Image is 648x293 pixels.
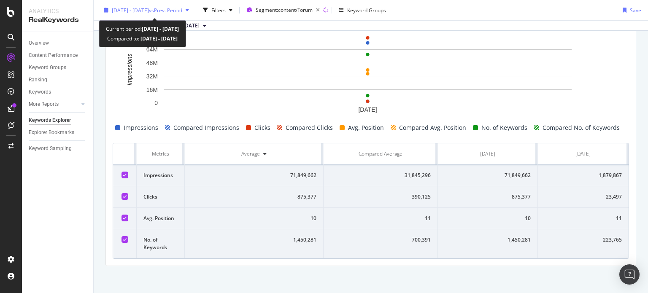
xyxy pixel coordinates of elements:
[113,32,623,116] svg: A chart.
[335,3,389,17] button: Keyword Groups
[29,75,87,84] a: Ranking
[330,172,431,179] div: 31,845,296
[180,21,210,31] button: [DATE]
[358,106,377,113] text: [DATE]
[545,172,622,179] div: 1,879,867
[137,186,185,208] td: Clicks
[445,172,531,179] div: 71,849,662
[29,39,49,48] div: Overview
[330,193,431,201] div: 390,125
[348,123,384,133] span: Avg. Position
[243,3,323,17] button: Segment:content/Forum
[173,123,239,133] span: Compared Impressions
[256,6,313,13] span: Segment: content/Forum
[545,215,622,222] div: 11
[29,88,87,97] a: Keywords
[192,236,316,244] div: 1,450,281
[543,123,620,133] span: Compared No. of Keywords
[347,6,386,13] div: Keyword Groups
[29,144,87,153] a: Keyword Sampling
[29,100,59,109] div: More Reports
[254,123,270,133] span: Clicks
[29,63,87,72] a: Keyword Groups
[29,128,74,137] div: Explorer Bookmarks
[29,51,78,60] div: Content Performance
[106,24,179,34] div: Current period:
[359,150,402,158] div: Compared Average
[126,54,133,86] text: Impressions
[399,123,466,133] span: Compared Avg. Position
[154,100,158,107] text: 0
[143,150,178,158] div: Metrics
[29,7,86,15] div: Analytics
[29,116,87,125] a: Keywords Explorer
[29,88,51,97] div: Keywords
[137,208,185,229] td: Avg. Position
[29,116,71,125] div: Keywords Explorer
[29,144,72,153] div: Keyword Sampling
[29,39,87,48] a: Overview
[142,25,179,32] b: [DATE] - [DATE]
[139,35,178,42] b: [DATE] - [DATE]
[619,264,640,285] div: Open Intercom Messenger
[29,63,66,72] div: Keyword Groups
[545,193,622,201] div: 23,497
[146,46,158,53] text: 64M
[29,51,87,60] a: Content Performance
[137,165,185,186] td: Impressions
[481,123,527,133] span: No. of Keywords
[107,34,178,43] div: Compared to:
[29,128,87,137] a: Explorer Bookmarks
[211,6,226,13] div: Filters
[630,6,641,13] div: Save
[124,123,158,133] span: Impressions
[445,236,531,244] div: 1,450,281
[619,3,641,17] button: Save
[100,3,192,17] button: [DATE] - [DATE]vsPrev. Period
[200,3,236,17] button: Filters
[192,193,316,201] div: 875,377
[330,236,431,244] div: 700,391
[146,59,158,66] text: 48M
[112,6,149,13] span: [DATE] - [DATE]
[137,229,185,258] td: No. of Keywords
[330,215,431,222] div: 11
[149,6,182,13] span: vs Prev. Period
[146,86,158,93] text: 16M
[29,75,47,84] div: Ranking
[192,172,316,179] div: 71,849,662
[575,150,591,158] div: [DATE]
[29,100,79,109] a: More Reports
[29,15,86,25] div: RealKeywords
[445,215,531,222] div: 10
[445,193,531,201] div: 875,377
[146,73,158,80] text: 32M
[192,215,316,222] div: 10
[241,150,260,158] div: Average
[286,123,333,133] span: Compared Clicks
[545,236,622,244] div: 223,765
[480,150,495,158] div: [DATE]
[183,22,200,30] span: 2025 Jul. 7th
